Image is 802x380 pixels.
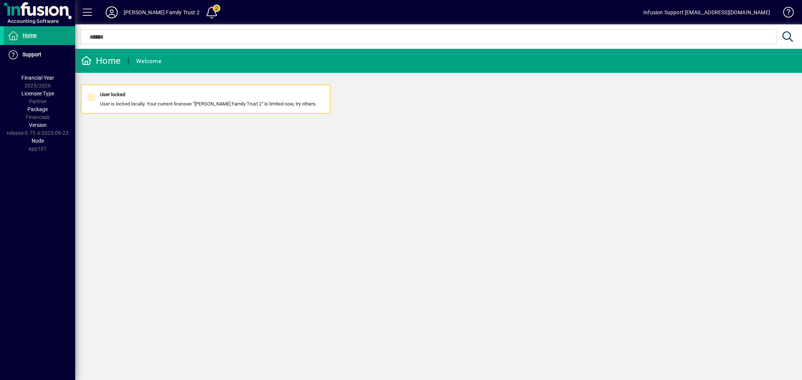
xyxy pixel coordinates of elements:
[29,122,47,128] span: Version
[100,6,124,19] button: Profile
[21,90,54,97] span: Licensee Type
[23,51,41,57] span: Support
[100,91,317,107] div: User is locked locally. Your current licensee "[PERSON_NAME] Family Trust 2" is limited now, try ...
[778,2,793,26] a: Knowledge Base
[27,106,48,112] span: Package
[643,6,770,18] div: Infusion Support [EMAIL_ADDRESS][DOMAIN_NAME]
[32,138,44,144] span: Node
[124,6,200,18] div: [PERSON_NAME] Family Trust 2
[100,91,317,98] div: User locked
[4,45,75,64] a: Support
[81,55,121,67] div: Home
[23,32,36,38] span: Home
[136,55,161,67] div: Welcome
[21,75,54,81] span: Financial Year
